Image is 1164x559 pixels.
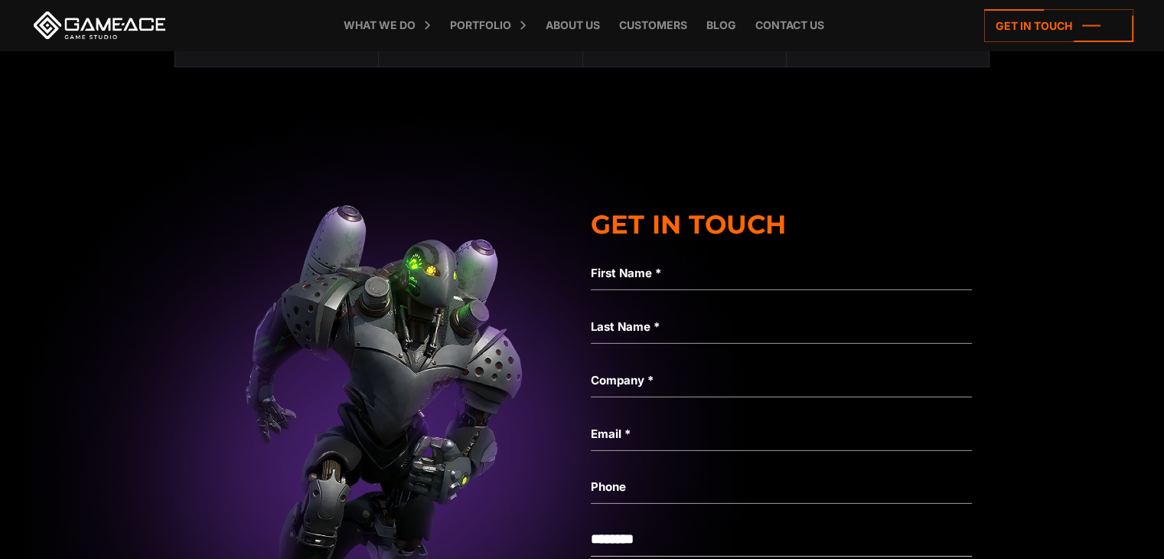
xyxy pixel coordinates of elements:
[591,371,972,390] label: Company *
[591,478,972,496] label: Phone
[984,9,1133,42] a: Get in touch
[591,425,972,443] label: Email *
[591,264,972,283] label: First Name *
[591,318,972,336] label: Last Name *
